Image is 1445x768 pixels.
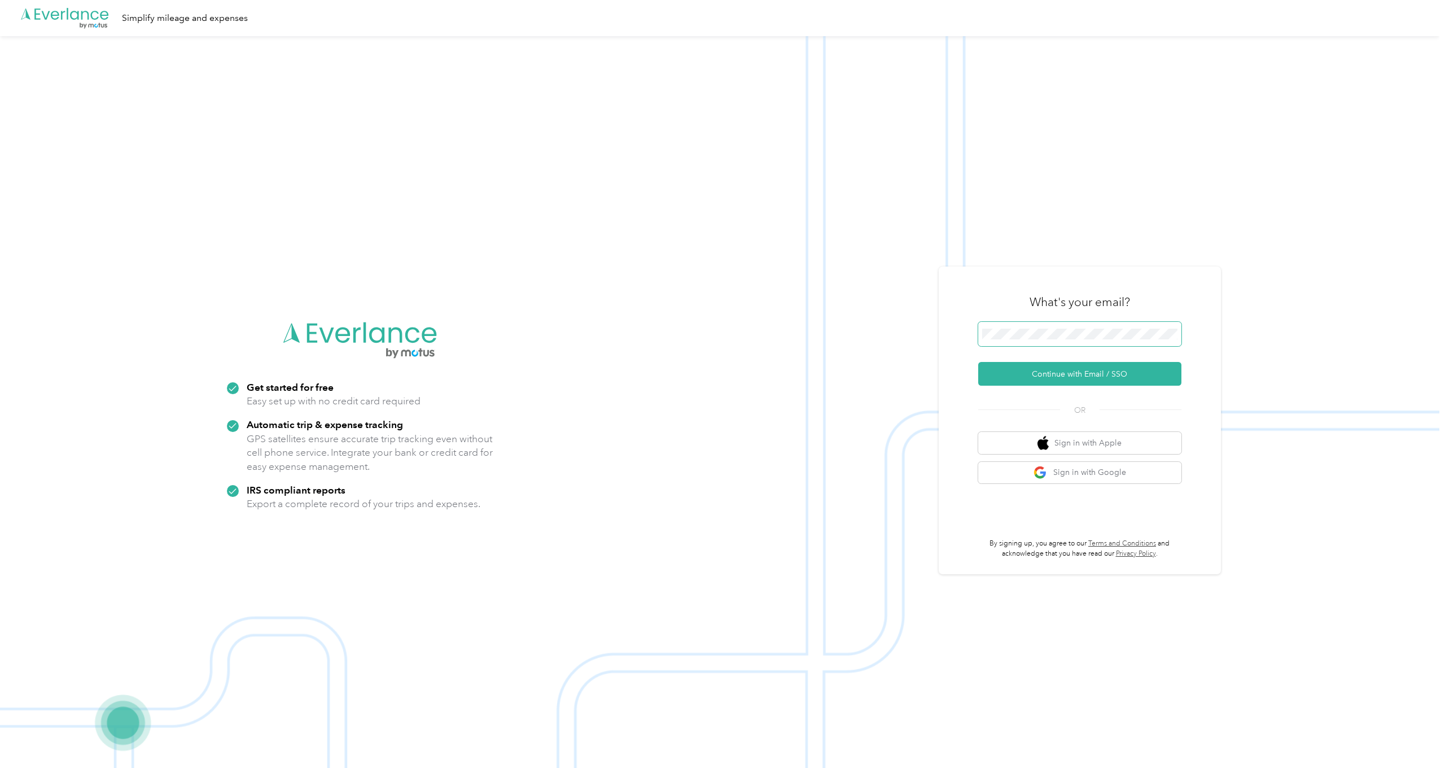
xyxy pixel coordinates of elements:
[1034,466,1048,480] img: google logo
[978,432,1181,454] button: apple logoSign in with Apple
[978,539,1181,558] p: By signing up, you agree to our and acknowledge that you have read our .
[247,484,345,496] strong: IRS compliant reports
[247,394,421,408] p: Easy set up with no credit card required
[1116,549,1156,558] a: Privacy Policy
[1060,404,1100,416] span: OR
[247,418,403,430] strong: Automatic trip & expense tracking
[1088,539,1156,548] a: Terms and Conditions
[247,432,493,474] p: GPS satellites ensure accurate trip tracking even without cell phone service. Integrate your bank...
[978,362,1181,386] button: Continue with Email / SSO
[247,381,334,393] strong: Get started for free
[247,497,480,511] p: Export a complete record of your trips and expenses.
[1037,436,1049,450] img: apple logo
[122,11,248,25] div: Simplify mileage and expenses
[1030,294,1130,310] h3: What's your email?
[978,462,1181,484] button: google logoSign in with Google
